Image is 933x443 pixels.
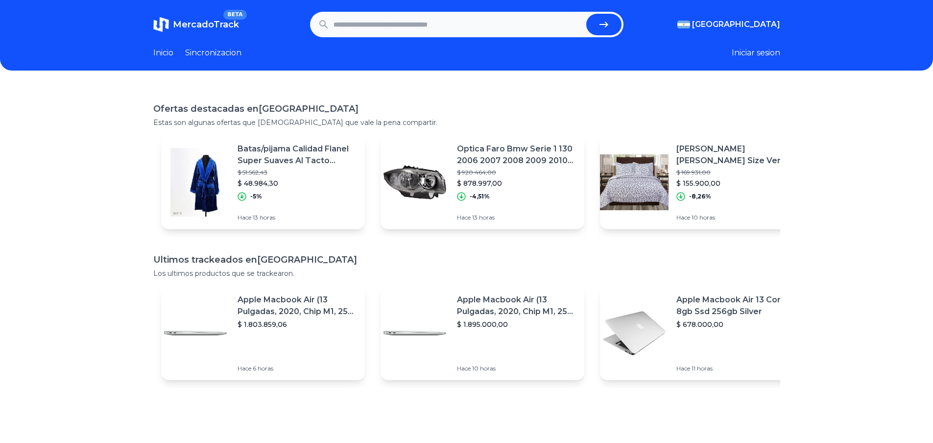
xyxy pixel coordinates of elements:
[676,143,796,167] p: [PERSON_NAME] [PERSON_NAME] Size Verano Estilo Portugues C/fundas
[457,169,576,176] p: $ 920.464,00
[676,178,796,188] p: $ 155.900,00
[185,47,241,59] a: Sincronizacion
[238,169,357,176] p: $ 51.562,43
[161,148,230,217] img: Featured image
[153,17,239,32] a: MercadoTrackBETA
[676,169,796,176] p: $ 169.931,00
[457,294,576,318] p: Apple Macbook Air (13 Pulgadas, 2020, Chip M1, 256 Gb De Ssd, 8 Gb De Ram) - Plata
[689,193,711,200] p: -8,26%
[238,143,357,167] p: Batas/pijama Calidad Flanel Super Suaves Al Tacto Unisex
[381,299,449,368] img: Featured image
[153,118,780,127] p: Estas son algunas ofertas que [DEMOGRAPHIC_DATA] que vale la pena compartir.
[457,365,576,372] p: Hace 10 horas
[238,320,357,329] p: $ 1.803.859,06
[677,21,690,28] img: Argentina
[238,294,357,318] p: Apple Macbook Air (13 Pulgadas, 2020, Chip M1, 256 Gb De Ssd, 8 Gb De Ram) - Plata
[600,286,804,380] a: Featured imageApple Macbook Air 13 Core I5 8gb Ssd 256gb Silver$ 678.000,00Hace 11 horas
[250,193,262,200] p: -5%
[381,148,449,217] img: Featured image
[381,286,584,380] a: Featured imageApple Macbook Air (13 Pulgadas, 2020, Chip M1, 256 Gb De Ssd, 8 Gb De Ram) - Plata$...
[238,178,357,188] p: $ 48.984,30
[381,135,584,229] a: Featured imageOptica Faro Bmw Serie 1 130 2006 2007 2008 2009 2010 2011$ 920.464,00$ 878.997,00-4...
[223,10,246,20] span: BETA
[676,320,796,329] p: $ 678.000,00
[600,148,669,217] img: Featured image
[238,214,357,221] p: Hace 13 horas
[153,47,173,59] a: Inicio
[457,178,576,188] p: $ 878.997,00
[676,214,796,221] p: Hace 10 horas
[457,320,576,329] p: $ 1.895.000,00
[161,135,365,229] a: Featured imageBatas/pijama Calidad Flanel Super Suaves Al Tacto Unisex$ 51.562,43$ 48.984,30-5%Ha...
[238,365,357,372] p: Hace 6 horas
[153,102,780,116] h1: Ofertas destacadas en [GEOGRAPHIC_DATA]
[677,19,780,30] button: [GEOGRAPHIC_DATA]
[161,299,230,368] img: Featured image
[676,365,796,372] p: Hace 11 horas
[153,17,169,32] img: MercadoTrack
[732,47,780,59] button: Iniciar sesion
[161,286,365,380] a: Featured imageApple Macbook Air (13 Pulgadas, 2020, Chip M1, 256 Gb De Ssd, 8 Gb De Ram) - Plata$...
[470,193,490,200] p: -4,51%
[173,19,239,30] span: MercadoTrack
[600,135,804,229] a: Featured image[PERSON_NAME] [PERSON_NAME] Size Verano Estilo Portugues C/fundas$ 169.931,00$ 155....
[153,269,780,278] p: Los ultimos productos que se trackearon.
[457,143,576,167] p: Optica Faro Bmw Serie 1 130 2006 2007 2008 2009 2010 2011
[692,19,780,30] span: [GEOGRAPHIC_DATA]
[153,253,780,267] h1: Ultimos trackeados en [GEOGRAPHIC_DATA]
[457,214,576,221] p: Hace 13 horas
[676,294,796,318] p: Apple Macbook Air 13 Core I5 8gb Ssd 256gb Silver
[600,299,669,368] img: Featured image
